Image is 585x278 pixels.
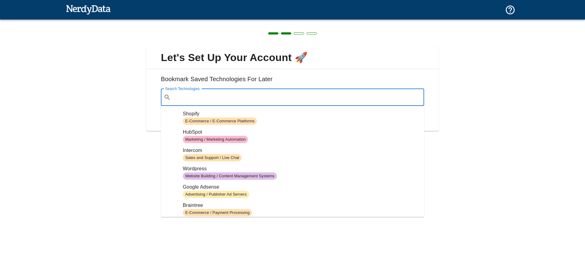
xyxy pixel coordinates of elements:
[183,173,277,179] span: Website Building / Content Management Systems
[501,1,519,19] button: Support and Documentation
[183,165,419,172] span: Wordpress
[183,183,419,191] span: Google Adsense
[183,147,419,154] span: Intercom
[151,51,434,64] span: Let's Set Up Your Account 🚀
[183,118,257,124] span: E-Commerce / E-Commerce Platforms
[183,110,419,117] span: Shopify
[183,155,242,161] span: Sales and Support / Live Chat
[183,137,248,143] span: Marketing / Marketing Automation
[555,235,578,258] iframe: Drift Widget Chat Controller
[183,128,419,136] span: HubSpot
[183,202,419,209] span: Braintree
[165,86,200,91] label: Search Technologies
[183,192,249,197] span: Advertising / Publisher Ad Servers
[183,210,252,216] span: E-Commerce / Payment Processing
[151,74,434,89] h6: Bookmark Saved Technologies For Later
[66,3,111,16] img: NerdyData.com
